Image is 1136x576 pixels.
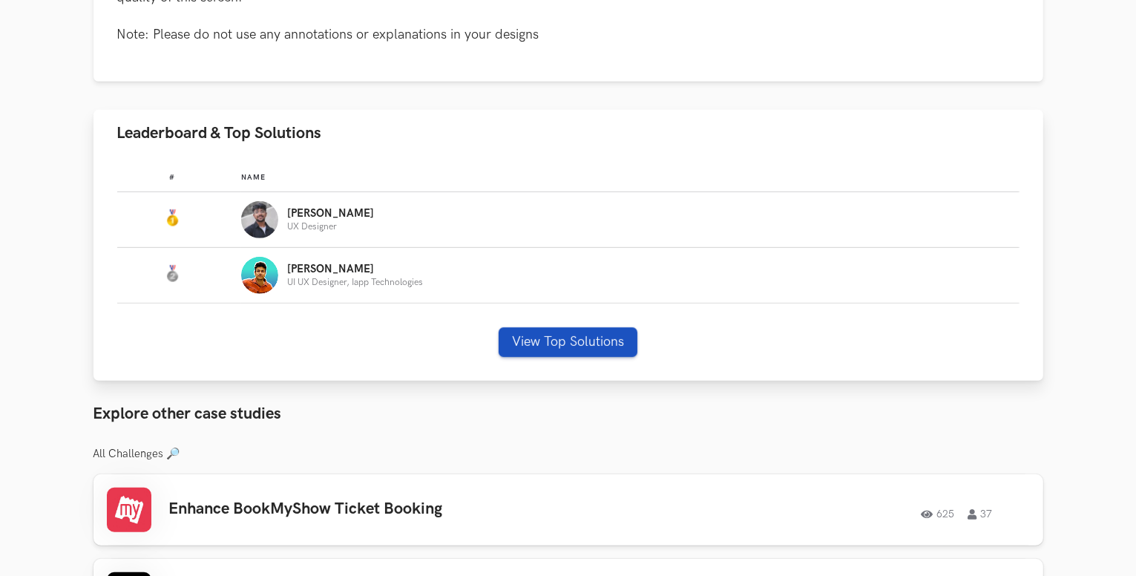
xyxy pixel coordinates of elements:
div: Leaderboard & Top Solutions [93,157,1043,381]
h3: Enhance BookMyShow Ticket Booking [169,500,591,519]
span: Leaderboard & Top Solutions [117,123,322,143]
span: Name [241,173,266,182]
p: [PERSON_NAME] [287,208,374,220]
p: UX Designer [287,222,374,232]
img: Profile photo [241,257,278,294]
button: Leaderboard & Top Solutions [93,110,1043,157]
span: 625 [922,509,955,520]
a: Enhance BookMyShow Ticket Booking62537 [93,474,1043,546]
span: 37 [968,509,993,520]
button: View Top Solutions [499,327,637,357]
span: # [169,173,175,182]
p: UI UX Designer, Iapp Technologies [287,278,423,287]
table: Leaderboard [117,161,1020,304]
p: [PERSON_NAME] [287,264,423,275]
img: Profile photo [241,201,278,238]
img: Gold Medal [163,209,181,227]
h3: Explore other case studies [93,405,1043,424]
h3: All Challenges 🔎 [93,448,1043,461]
img: Silver Medal [163,265,181,283]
